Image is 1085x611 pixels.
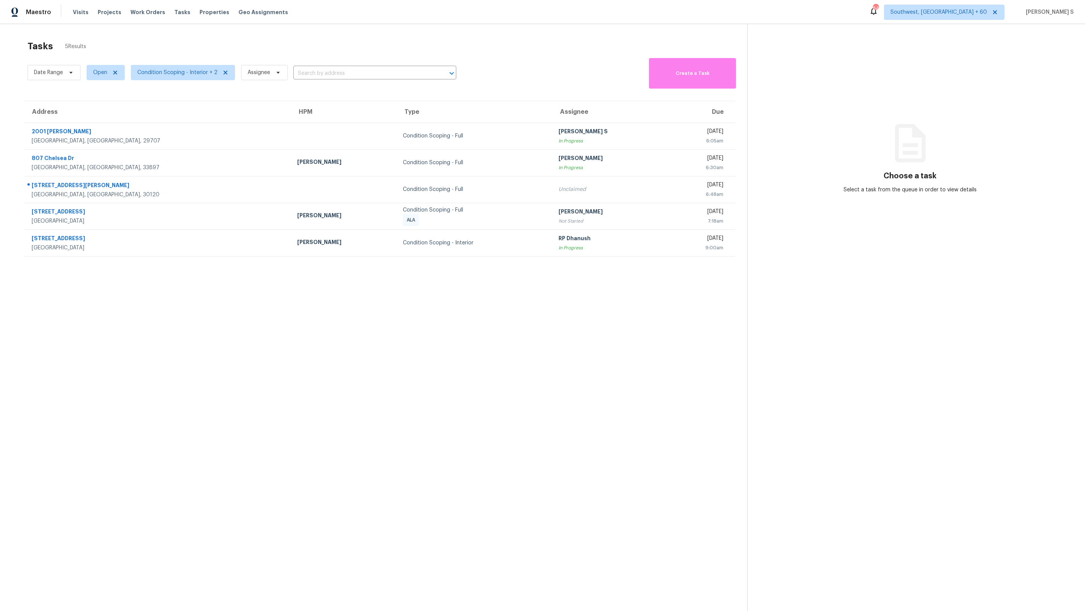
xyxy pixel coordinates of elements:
span: Open [93,69,107,76]
div: [DATE] [674,154,723,164]
div: Condition Scoping - Full [403,132,546,140]
div: 646 [873,5,878,12]
span: Create a Task [653,69,732,78]
div: 807 Chelsea Dr [32,154,285,164]
span: ALA [407,216,418,224]
button: Create a Task [649,58,736,89]
div: [PERSON_NAME] S [559,128,662,137]
div: 6:05am [674,137,723,145]
div: [PERSON_NAME] [559,154,662,164]
div: 2001 [PERSON_NAME] [32,128,285,137]
div: 9:00am [674,244,723,252]
div: [STREET_ADDRESS][PERSON_NAME] [32,181,285,191]
div: [STREET_ADDRESS] [32,208,285,217]
div: [GEOGRAPHIC_DATA] [32,244,285,252]
span: Properties [200,8,229,16]
th: Type [397,101,552,123]
div: 6:30am [674,164,723,171]
div: [GEOGRAPHIC_DATA] [32,217,285,225]
div: Select a task from the queue in order to view details [829,186,992,194]
div: [PERSON_NAME] [297,158,391,168]
div: Not Started [559,217,662,225]
span: [PERSON_NAME] S [1023,8,1074,16]
span: Geo Assignments [238,8,288,16]
span: Maestro [26,8,51,16]
div: 6:48am [674,191,723,198]
div: [GEOGRAPHIC_DATA], [GEOGRAPHIC_DATA], 30120 [32,191,285,199]
div: [DATE] [674,208,723,217]
div: 7:18am [674,217,723,225]
div: Condition Scoping - Full [403,206,546,214]
h3: Choose a task [884,172,937,180]
div: [DATE] [674,234,723,244]
span: Date Range [34,69,63,76]
span: 5 Results [65,43,86,50]
span: Tasks [174,10,190,15]
div: Condition Scoping - Full [403,159,546,166]
div: [PERSON_NAME] [297,212,391,221]
th: HPM [291,101,397,123]
div: [PERSON_NAME] [559,208,662,217]
input: Search by address [293,68,435,79]
th: Assignee [552,101,668,123]
div: In Progress [559,244,662,252]
div: [STREET_ADDRESS] [32,234,285,244]
th: Due [668,101,735,123]
div: Condition Scoping - Interior [403,239,546,247]
div: [DATE] [674,128,723,137]
div: [GEOGRAPHIC_DATA], [GEOGRAPHIC_DATA], 29707 [32,137,285,145]
div: [GEOGRAPHIC_DATA], [GEOGRAPHIC_DATA], 33897 [32,164,285,171]
span: Visits [73,8,89,16]
span: Assignee [248,69,270,76]
th: Address [24,101,291,123]
div: Condition Scoping - Full [403,186,546,193]
span: Condition Scoping - Interior + 2 [137,69,217,76]
div: Unclaimed [559,186,662,193]
span: Southwest, [GEOGRAPHIC_DATA] + 60 [890,8,987,16]
button: Open [446,68,457,79]
div: In Progress [559,137,662,145]
h2: Tasks [27,42,53,50]
span: Projects [98,8,121,16]
div: [PERSON_NAME] [297,238,391,248]
span: Work Orders [130,8,165,16]
div: RP Dhanush [559,234,662,244]
div: [DATE] [674,181,723,191]
div: In Progress [559,164,662,171]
